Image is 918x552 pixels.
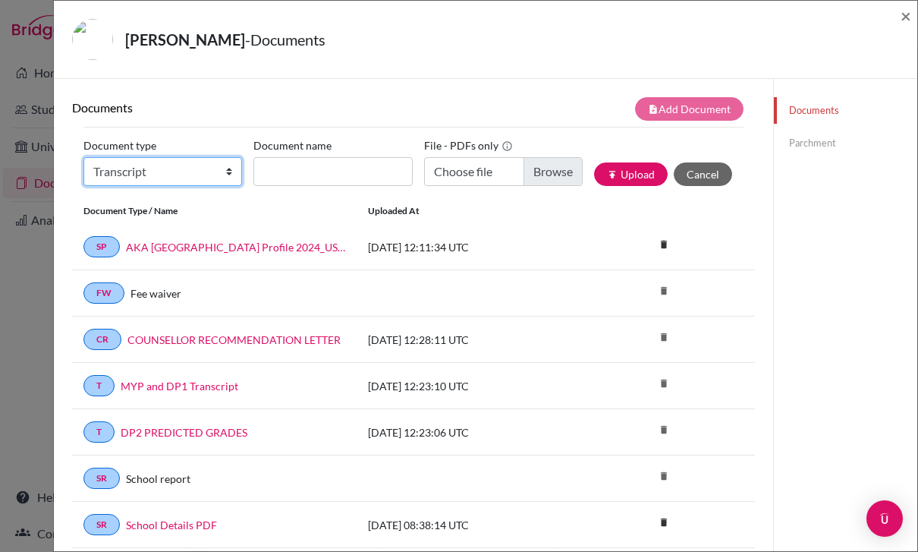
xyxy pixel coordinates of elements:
[83,468,120,489] a: SR
[901,5,911,27] span: ×
[126,471,190,487] a: School report
[652,372,675,395] i: delete
[652,511,675,534] i: delete
[901,7,911,25] button: Close
[652,279,675,302] i: delete
[594,162,668,186] button: publishUpload
[607,169,618,180] i: publish
[83,514,120,535] a: SR
[357,204,584,218] div: Uploaded at
[774,130,917,156] a: Parchment
[652,418,675,441] i: delete
[357,239,584,255] div: [DATE] 12:11:34 UTC
[83,134,156,157] label: Document type
[245,30,325,49] span: - Documents
[424,134,513,157] label: File - PDFs only
[357,332,584,348] div: [DATE] 12:28:11 UTC
[127,332,341,348] a: COUNSELLOR RECOMMENDATION LETTER
[652,326,675,349] i: delete
[652,465,675,487] i: delete
[357,517,584,533] div: [DATE] 08:38:14 UTC
[126,517,217,533] a: School Details PDF
[674,162,732,186] button: Cancel
[357,424,584,440] div: [DATE] 12:23:06 UTC
[130,285,181,301] a: Fee waiver
[121,378,238,394] a: MYP and DP1 Transcript
[635,97,744,121] button: note_addAdd Document
[652,513,675,534] a: delete
[83,375,115,396] a: T
[72,100,413,115] h6: Documents
[866,500,903,537] div: Open Intercom Messenger
[652,233,675,256] i: delete
[652,235,675,256] a: delete
[83,236,120,257] a: SP
[774,97,917,124] a: Documents
[125,30,245,49] strong: [PERSON_NAME]
[83,329,121,350] a: CR
[357,378,584,394] div: [DATE] 12:23:10 UTC
[72,204,357,218] div: Document Type / Name
[83,421,115,443] a: T
[83,282,124,304] a: FW
[648,104,659,115] i: note_add
[121,424,247,440] a: DP2 PREDICTED GRADES
[253,134,332,157] label: Document name
[126,239,345,255] a: AKA [GEOGRAPHIC_DATA] Profile 2024_US_A4_PRINT [DOMAIN_NAME]_wide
